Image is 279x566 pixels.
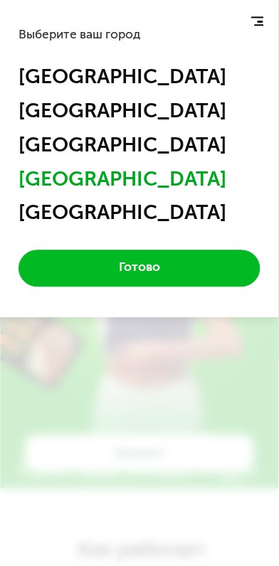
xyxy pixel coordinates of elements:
div: [GEOGRAPHIC_DATA] [19,98,260,123]
div: [GEOGRAPHIC_DATA] [19,132,260,157]
div: [GEOGRAPHIC_DATA] [19,201,260,225]
div: Выберите ваш город [19,28,260,43]
button: Готово [19,250,260,287]
div: [GEOGRAPHIC_DATA] [19,64,260,89]
div: [GEOGRAPHIC_DATA] [19,166,260,191]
